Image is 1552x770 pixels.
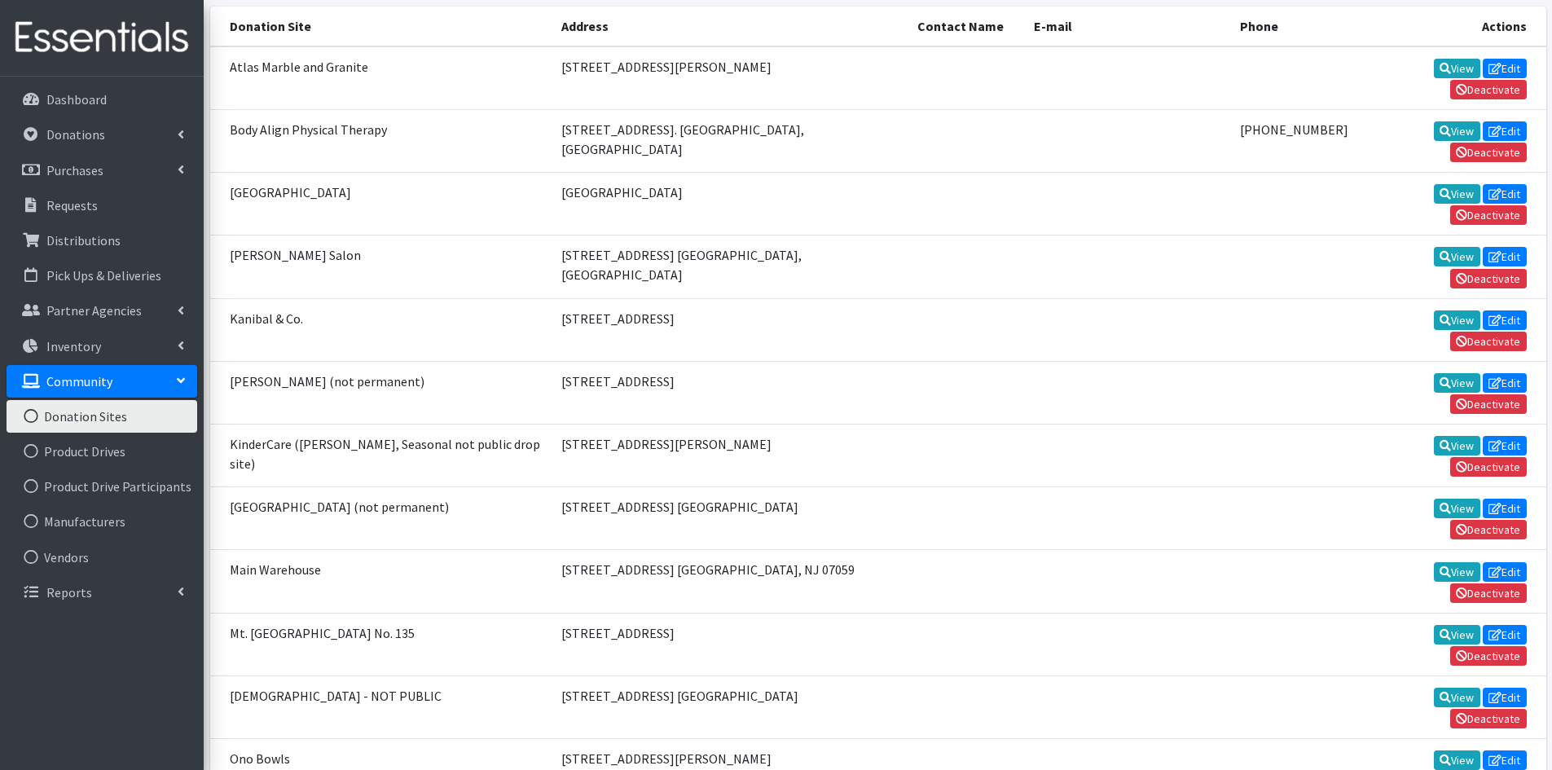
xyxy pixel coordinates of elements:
[7,330,197,363] a: Inventory
[7,294,197,327] a: Partner Agencies
[46,584,92,601] p: Reports
[1450,709,1527,728] a: Deactivate
[1483,625,1527,645] a: Edit
[1434,562,1480,582] a: View
[1483,688,1527,707] a: Edit
[1434,373,1480,393] a: View
[1450,646,1527,666] a: Deactivate
[210,675,552,738] td: [DEMOGRAPHIC_DATA] - NOT PUBLIC
[1434,310,1480,330] a: View
[1483,247,1527,266] a: Edit
[210,7,552,46] th: Donation Site
[1024,7,1230,46] th: E-mail
[46,162,103,178] p: Purchases
[552,361,908,424] td: [STREET_ADDRESS]
[46,197,98,213] p: Requests
[1483,121,1527,141] a: Edit
[7,576,197,609] a: Reports
[1483,499,1527,518] a: Edit
[552,46,908,110] td: [STREET_ADDRESS][PERSON_NAME]
[7,11,197,65] img: HumanEssentials
[552,424,908,486] td: [STREET_ADDRESS][PERSON_NAME]
[1483,310,1527,330] a: Edit
[46,267,161,284] p: Pick Ups & Deliveries
[1434,59,1480,78] a: View
[1450,520,1527,539] a: Deactivate
[1230,7,1358,46] th: Phone
[1450,332,1527,351] a: Deactivate
[7,435,197,468] a: Product Drives
[552,487,908,550] td: [STREET_ADDRESS] [GEOGRAPHIC_DATA]
[1483,59,1527,78] a: Edit
[210,361,552,424] td: [PERSON_NAME] (not permanent)
[46,373,112,389] p: Community
[1450,80,1527,99] a: Deactivate
[552,675,908,738] td: [STREET_ADDRESS] [GEOGRAPHIC_DATA]
[1434,688,1480,707] a: View
[908,7,1024,46] th: Contact Name
[1434,121,1480,141] a: View
[210,424,552,486] td: KinderCare ([PERSON_NAME], Seasonal not public drop site)
[1450,394,1527,414] a: Deactivate
[46,126,105,143] p: Donations
[552,7,908,46] th: Address
[1450,269,1527,288] a: Deactivate
[7,189,197,222] a: Requests
[1450,143,1527,162] a: Deactivate
[210,173,552,235] td: [GEOGRAPHIC_DATA]
[1434,750,1480,770] a: View
[7,154,197,187] a: Purchases
[552,235,908,298] td: [STREET_ADDRESS] [GEOGRAPHIC_DATA], [GEOGRAPHIC_DATA]
[1434,625,1480,645] a: View
[210,298,552,361] td: Kanibal & Co.
[210,550,552,613] td: Main Warehouse
[210,613,552,675] td: Mt. [GEOGRAPHIC_DATA] No. 135
[46,338,101,354] p: Inventory
[1483,373,1527,393] a: Edit
[1434,184,1480,204] a: View
[552,109,908,172] td: [STREET_ADDRESS]. [GEOGRAPHIC_DATA], [GEOGRAPHIC_DATA]
[552,173,908,235] td: [GEOGRAPHIC_DATA]
[1434,436,1480,455] a: View
[1483,436,1527,455] a: Edit
[7,118,197,151] a: Donations
[46,232,121,249] p: Distributions
[7,259,197,292] a: Pick Ups & Deliveries
[552,613,908,675] td: [STREET_ADDRESS]
[1483,184,1527,204] a: Edit
[210,46,552,110] td: Atlas Marble and Granite
[7,224,197,257] a: Distributions
[1434,499,1480,518] a: View
[7,541,197,574] a: Vendors
[7,83,197,116] a: Dashboard
[1450,205,1527,225] a: Deactivate
[7,400,197,433] a: Donation Sites
[210,487,552,550] td: [GEOGRAPHIC_DATA] (not permanent)
[1483,562,1527,582] a: Edit
[552,298,908,361] td: [STREET_ADDRESS]
[46,302,142,319] p: Partner Agencies
[552,550,908,613] td: [STREET_ADDRESS] [GEOGRAPHIC_DATA], NJ 07059
[7,365,197,398] a: Community
[7,505,197,538] a: Manufacturers
[210,235,552,298] td: [PERSON_NAME] Salon
[1434,247,1480,266] a: View
[7,470,197,503] a: Product Drive Participants
[1450,583,1527,603] a: Deactivate
[1230,109,1358,172] td: [PHONE_NUMBER]
[46,91,107,108] p: Dashboard
[1483,750,1527,770] a: Edit
[1358,7,1545,46] th: Actions
[1450,457,1527,477] a: Deactivate
[210,109,552,172] td: Body Align Physical Therapy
